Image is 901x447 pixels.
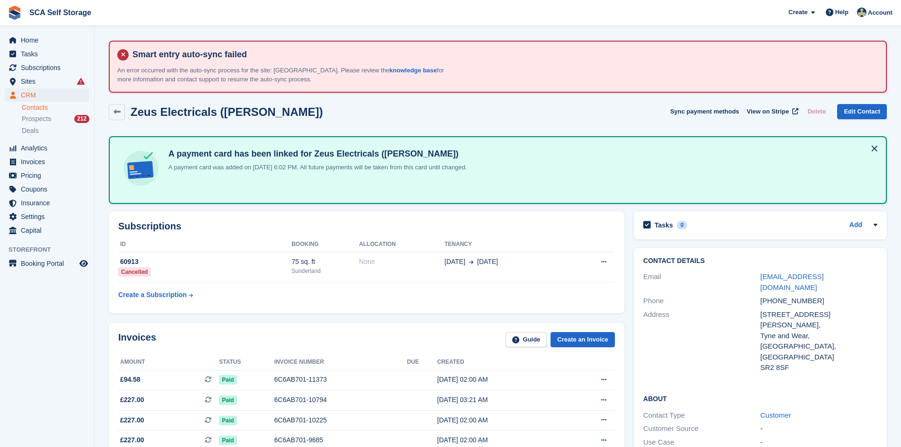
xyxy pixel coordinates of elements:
h2: Subscriptions [118,221,615,232]
span: Pricing [21,169,78,182]
span: Paid [219,436,236,445]
h2: Zeus Electricals ([PERSON_NAME]) [131,105,323,118]
a: menu [5,210,89,223]
div: 212 [74,115,89,123]
span: Insurance [21,196,78,210]
a: menu [5,34,89,47]
a: menu [5,155,89,168]
a: Contacts [22,103,89,112]
th: Booking [291,237,359,252]
div: Address [643,309,760,373]
div: Phone [643,296,760,307]
span: Invoices [21,155,78,168]
span: CRM [21,88,78,102]
div: [GEOGRAPHIC_DATA] [761,352,877,363]
h2: Tasks [655,221,673,229]
a: menu [5,75,89,88]
a: menu [5,61,89,74]
span: £227.00 [120,395,144,405]
span: Home [21,34,78,47]
a: Add [849,220,862,231]
span: Capital [21,224,78,237]
button: Sync payment methods [670,104,739,120]
span: Sites [21,75,78,88]
a: menu [5,169,89,182]
th: Due [407,355,437,370]
span: [DATE] [445,257,465,267]
span: Settings [21,210,78,223]
div: Email [643,272,760,293]
span: Coupons [21,183,78,196]
h2: About [643,394,877,403]
div: [DATE] 02:00 AM [437,415,565,425]
div: [GEOGRAPHIC_DATA], [761,341,877,352]
div: [STREET_ADDRESS][PERSON_NAME], [761,309,877,331]
div: Customer Source [643,423,760,434]
span: Deals [22,126,39,135]
div: 0 [677,221,688,229]
span: Prospects [22,114,51,123]
span: Account [868,8,892,18]
th: Created [437,355,565,370]
h4: Smart entry auto-sync failed [129,49,878,60]
a: Customer [761,411,791,419]
a: [EMAIL_ADDRESS][DOMAIN_NAME] [761,272,824,291]
div: [DATE] 02:00 AM [437,435,565,445]
div: 6C6AB701-11373 [274,375,407,385]
div: Sunderland [291,267,359,275]
div: 60913 [118,257,291,267]
div: Tyne and Wear, [761,331,877,342]
p: An error occurred with the auto-sync process for the site: [GEOGRAPHIC_DATA]. Please review the f... [117,66,448,84]
a: menu [5,224,89,237]
th: Allocation [359,237,445,252]
th: Invoice number [274,355,407,370]
div: 6C6AB701-9685 [274,435,407,445]
a: Guide [506,332,547,348]
div: 6C6AB701-10794 [274,395,407,405]
div: Contact Type [643,410,760,421]
span: Paid [219,395,236,405]
span: [DATE] [477,257,498,267]
a: menu [5,183,89,196]
span: Subscriptions [21,61,78,74]
div: [PHONE_NUMBER] [761,296,877,307]
div: Cancelled [118,267,151,277]
a: SCA Self Storage [26,5,95,20]
img: Bethany Bloodworth [857,8,866,17]
img: card-linked-ebf98d0992dc2aeb22e95c0e3c79077019eb2392cfd83c6a337811c24bc77127.svg [121,149,161,188]
span: Storefront [9,245,94,254]
div: [DATE] 02:00 AM [437,375,565,385]
span: View on Stripe [747,107,789,116]
i: Smart entry sync failures have occurred [77,78,85,85]
span: Paid [219,416,236,425]
h2: Invoices [118,332,156,348]
th: Amount [118,355,219,370]
a: menu [5,141,89,155]
span: Booking Portal [21,257,78,270]
a: menu [5,88,89,102]
h2: Contact Details [643,257,877,265]
a: Preview store [78,258,89,269]
th: Tenancy [445,237,569,252]
p: A payment card was added on [DATE] 6:02 PM. All future payments will be taken from this card unti... [165,163,467,172]
span: Help [835,8,849,17]
th: ID [118,237,291,252]
a: Prospects 212 [22,114,89,124]
span: Paid [219,375,236,385]
a: menu [5,196,89,210]
a: menu [5,47,89,61]
a: knowledge base [389,67,437,74]
span: £227.00 [120,435,144,445]
div: Create a Subscription [118,290,187,300]
div: 75 sq. ft [291,257,359,267]
div: 6C6AB701-10225 [274,415,407,425]
a: Create an Invoice [551,332,615,348]
button: Delete [804,104,830,120]
a: menu [5,257,89,270]
a: Deals [22,126,89,136]
div: - [761,423,877,434]
span: Tasks [21,47,78,61]
a: Create a Subscription [118,286,193,304]
span: Analytics [21,141,78,155]
th: Status [219,355,274,370]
